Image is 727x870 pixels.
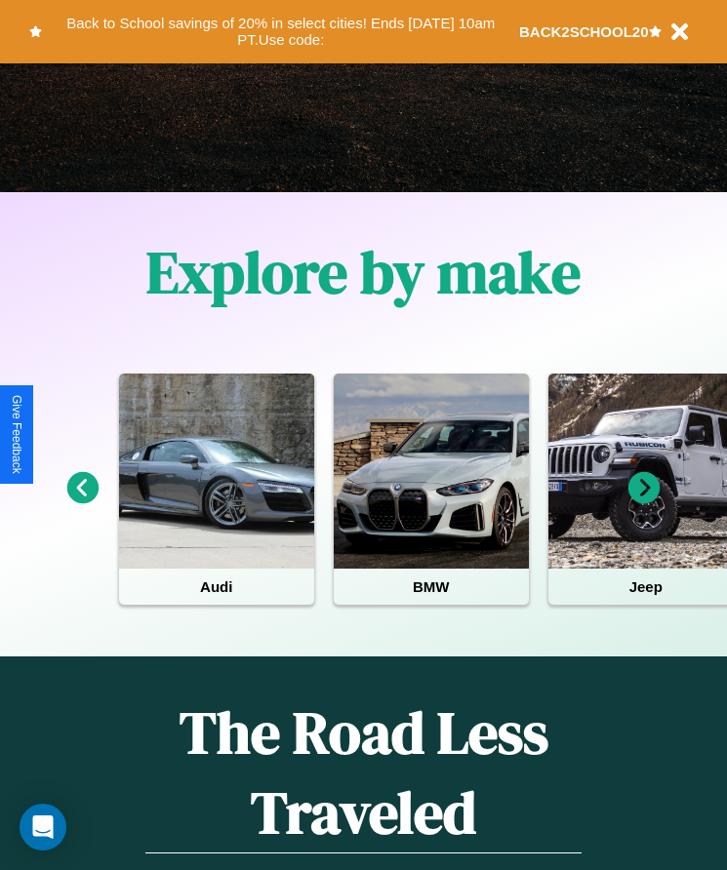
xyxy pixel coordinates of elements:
h4: BMW [334,569,529,605]
h4: Audi [119,569,314,605]
div: Open Intercom Messenger [20,804,66,850]
div: Give Feedback [10,395,23,474]
b: BACK2SCHOOL20 [519,23,649,40]
button: Back to School savings of 20% in select cities! Ends [DATE] 10am PT.Use code: [42,10,519,54]
h1: Explore by make [146,232,581,312]
h1: The Road Less Traveled [145,692,582,853]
